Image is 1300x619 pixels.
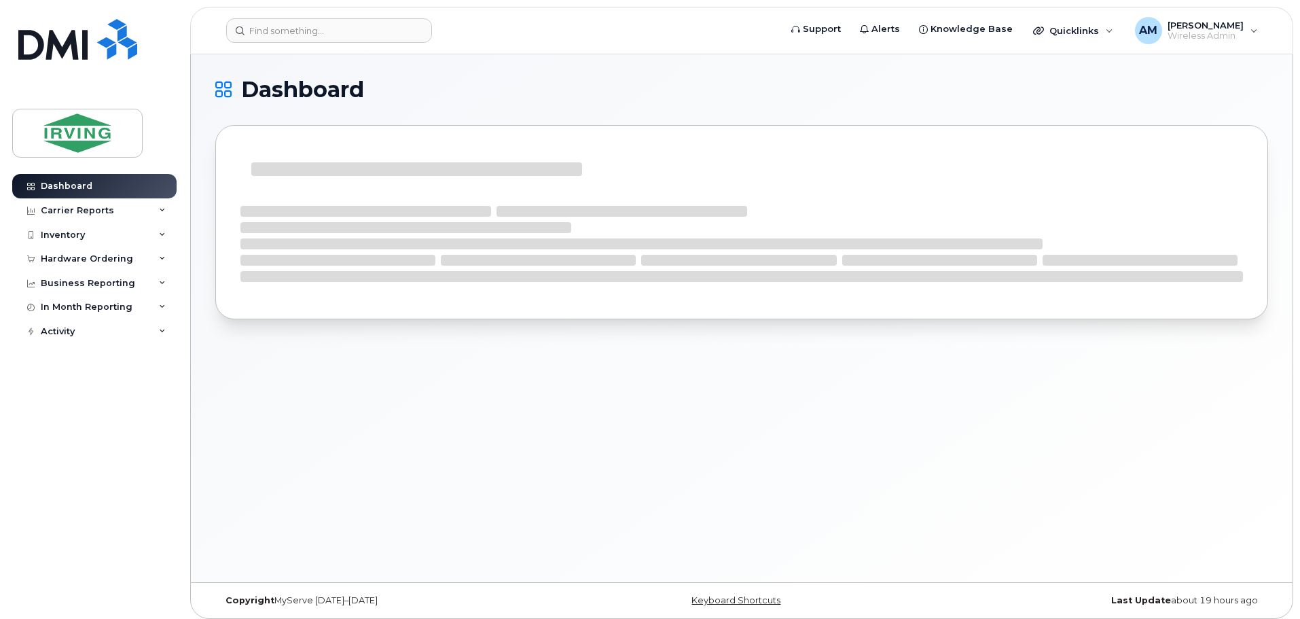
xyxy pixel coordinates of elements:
[215,595,566,606] div: MyServe [DATE]–[DATE]
[241,79,364,100] span: Dashboard
[225,595,274,605] strong: Copyright
[917,595,1268,606] div: about 19 hours ago
[691,595,780,605] a: Keyboard Shortcuts
[1111,595,1171,605] strong: Last Update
